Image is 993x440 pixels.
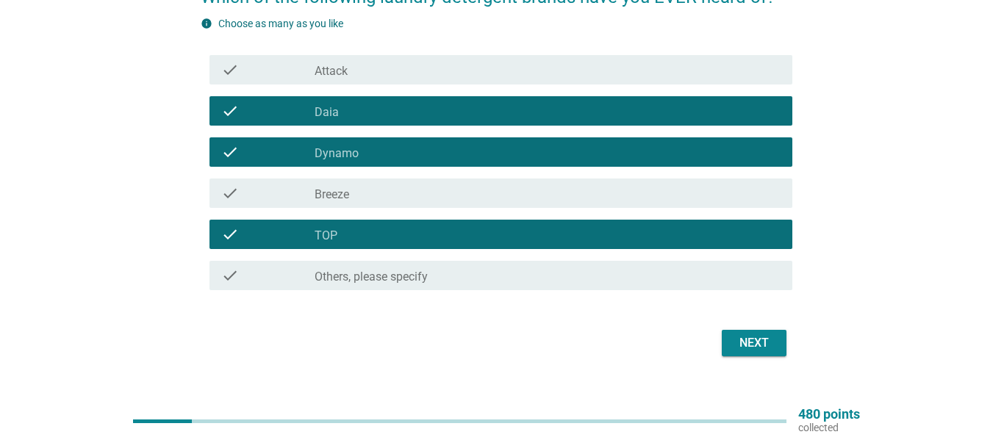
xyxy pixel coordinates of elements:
label: Breeze [315,187,349,202]
p: 480 points [798,408,860,421]
label: Attack [315,64,348,79]
i: check [221,184,239,202]
label: Daia [315,105,339,120]
i: check [221,267,239,284]
i: info [201,18,212,29]
label: Others, please specify [315,270,428,284]
button: Next [722,330,786,356]
p: collected [798,421,860,434]
i: check [221,102,239,120]
div: Next [734,334,775,352]
label: Dynamo [315,146,359,161]
i: check [221,143,239,161]
label: Choose as many as you like [218,18,343,29]
label: TOP [315,228,337,243]
i: check [221,61,239,79]
i: check [221,226,239,243]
